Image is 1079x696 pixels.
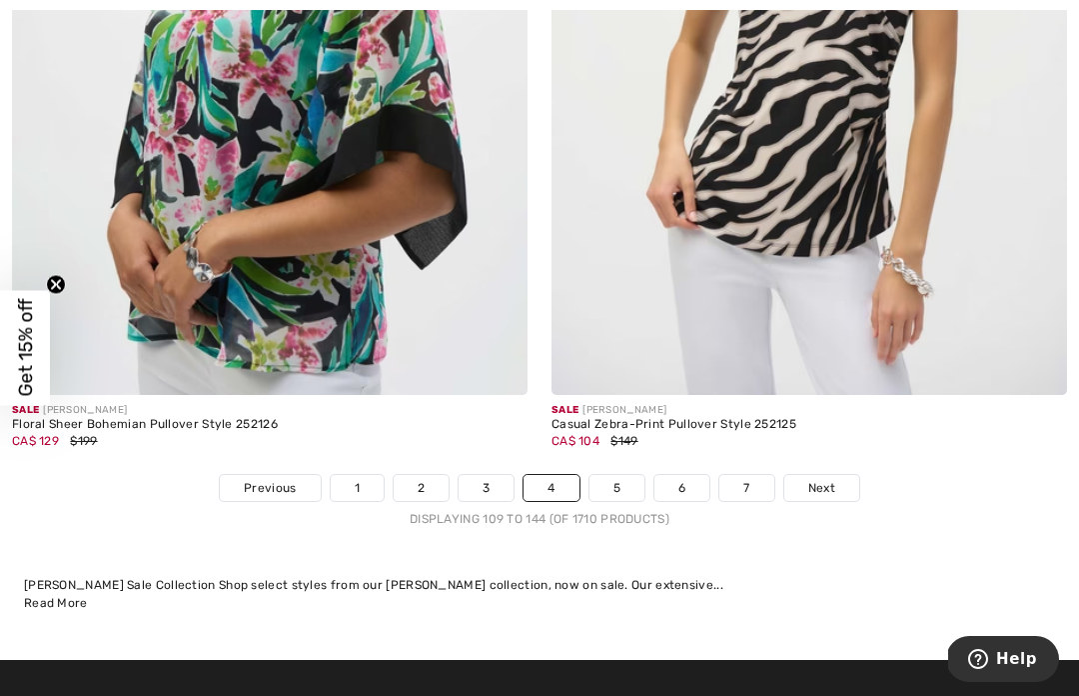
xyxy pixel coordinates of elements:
[70,434,97,448] span: $199
[610,434,637,448] span: $149
[12,418,528,432] div: Floral Sheer Bohemian Pullover Style 252126
[551,404,578,416] span: Sale
[719,475,773,501] a: 7
[551,418,1067,432] div: Casual Zebra-Print Pullover Style 252125
[12,434,59,448] span: CA$ 129
[589,475,644,501] a: 5
[551,403,1067,418] div: [PERSON_NAME]
[12,403,528,418] div: [PERSON_NAME]
[784,475,859,501] a: Next
[244,479,296,497] span: Previous
[808,479,835,497] span: Next
[654,475,709,501] a: 6
[46,275,66,295] button: Close teaser
[24,596,88,610] span: Read More
[394,475,449,501] a: 2
[14,299,37,397] span: Get 15% off
[331,475,384,501] a: 1
[220,475,320,501] a: Previous
[948,636,1059,686] iframe: Opens a widget where you can find more information
[551,434,599,448] span: CA$ 104
[524,475,578,501] a: 4
[12,404,39,416] span: Sale
[24,576,1055,594] div: [PERSON_NAME] Sale Collection Shop select styles from our [PERSON_NAME] collection, now on sale. ...
[459,475,514,501] a: 3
